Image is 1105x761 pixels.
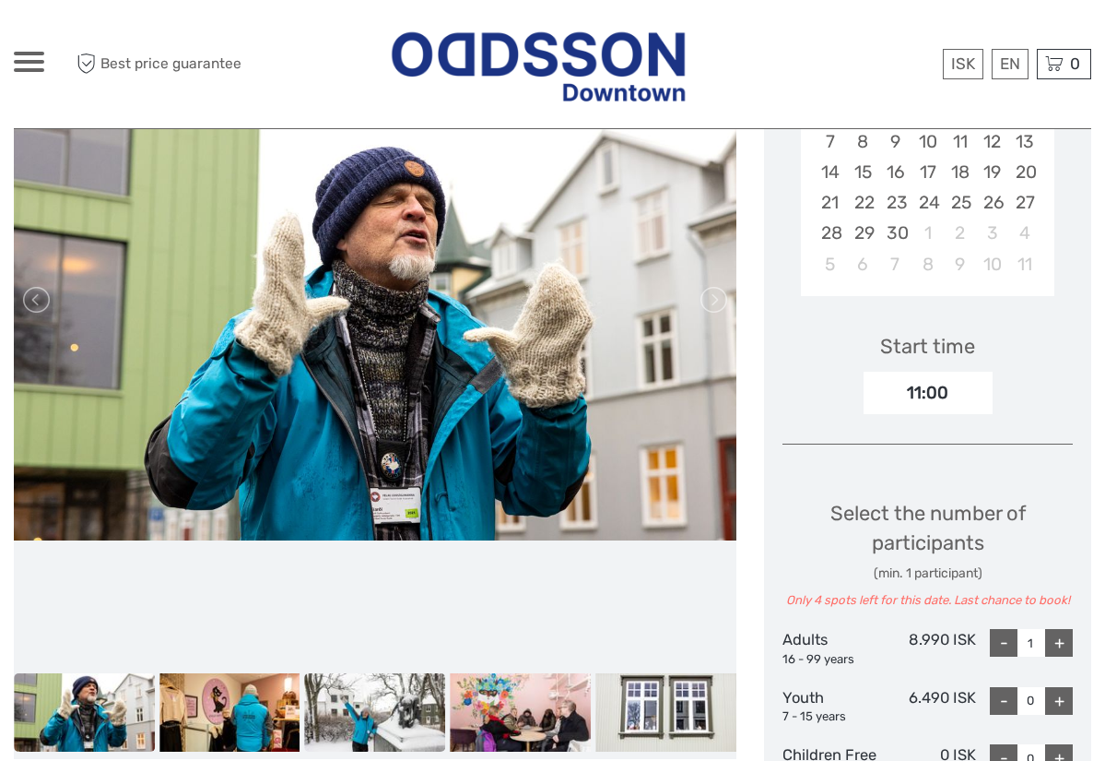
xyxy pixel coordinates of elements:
div: Choose Friday, September 26th, 2025 [976,187,1008,218]
div: Choose Wednesday, September 10th, 2025 [911,126,944,157]
div: Choose Wednesday, September 24th, 2025 [911,187,944,218]
div: 16 - 99 years [782,651,879,669]
div: Choose Tuesday, September 30th, 2025 [879,218,911,248]
div: - [990,687,1017,715]
div: Choose Friday, October 10th, 2025 [976,249,1008,279]
div: Choose Monday, September 8th, 2025 [847,126,879,157]
div: Choose Friday, September 12th, 2025 [976,126,1008,157]
div: Choose Thursday, September 18th, 2025 [944,157,976,187]
span: 0 [1067,54,1083,73]
img: ca8f9c9cb89145bcbac7248a961fd184_slider_thumbnail.jpeg [595,673,736,753]
div: Choose Sunday, September 21st, 2025 [814,187,846,218]
p: We're away right now. Please check back later! [26,32,208,47]
div: Only 4 spots left for this date. Last chance to book! [782,592,1073,610]
div: EN [992,49,1029,79]
img: 57f889279520443798386edc290a17b6_slider_thumbnail.jpeg [14,673,155,753]
div: Choose Friday, October 3rd, 2025 [976,218,1008,248]
img: Reykjavik Residence [389,18,689,110]
div: Choose Sunday, October 5th, 2025 [814,249,846,279]
div: 11:00 [864,372,993,414]
div: Choose Saturday, September 20th, 2025 [1008,157,1040,187]
div: Choose Sunday, September 28th, 2025 [814,218,846,248]
div: Choose Tuesday, September 9th, 2025 [879,126,911,157]
div: Select the number of participants [782,499,1073,610]
div: month 2025-09 [806,96,1048,279]
div: + [1045,687,1073,715]
img: e2f743afa6aa403493f7dbb8062ab859_slider_thumbnail.jpeg [305,673,446,753]
div: Choose Wednesday, October 8th, 2025 [911,249,944,279]
img: 6f2ad82a195145aeb62c06bfa4050837_slider_thumbnail.jpeg [159,673,300,753]
button: Open LiveChat chat widget [212,29,234,51]
div: Choose Thursday, September 25th, 2025 [944,187,976,218]
div: Choose Wednesday, October 1st, 2025 [911,218,944,248]
div: Choose Saturday, September 27th, 2025 [1008,187,1040,218]
div: Choose Monday, September 15th, 2025 [847,157,879,187]
div: 8.990 ISK [879,629,976,668]
div: Choose Friday, September 19th, 2025 [976,157,1008,187]
div: Youth [782,687,879,726]
div: Choose Tuesday, September 16th, 2025 [879,157,911,187]
div: Choose Wednesday, September 17th, 2025 [911,157,944,187]
div: Choose Thursday, October 9th, 2025 [944,249,976,279]
div: Start time [880,332,975,361]
span: Best price guarantee [72,49,283,79]
div: 6.490 ISK [879,687,976,726]
span: ISK [951,54,975,73]
div: Adults [782,629,879,668]
div: Choose Monday, September 22nd, 2025 [847,187,879,218]
div: Choose Saturday, October 4th, 2025 [1008,218,1040,248]
div: Choose Monday, October 6th, 2025 [847,249,879,279]
div: Choose Tuesday, October 7th, 2025 [879,249,911,279]
img: 57f889279520443798386edc290a17b6_main_slider.jpeg [14,58,736,541]
img: 657034087c7b4048a149f3936658e3fd_slider_thumbnail.jpeg [450,673,591,753]
div: 7 - 15 years [782,708,879,726]
div: Choose Thursday, September 11th, 2025 [944,126,976,157]
div: Choose Sunday, September 7th, 2025 [814,126,846,157]
div: Choose Monday, September 29th, 2025 [847,218,879,248]
div: - [990,629,1017,657]
div: + [1045,629,1073,657]
div: Choose Sunday, September 14th, 2025 [814,157,846,187]
div: Choose Saturday, September 13th, 2025 [1008,126,1040,157]
div: (min. 1 participant) [782,565,1073,583]
div: Choose Saturday, October 11th, 2025 [1008,249,1040,279]
div: Choose Thursday, October 2nd, 2025 [944,218,976,248]
div: Choose Tuesday, September 23rd, 2025 [879,187,911,218]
